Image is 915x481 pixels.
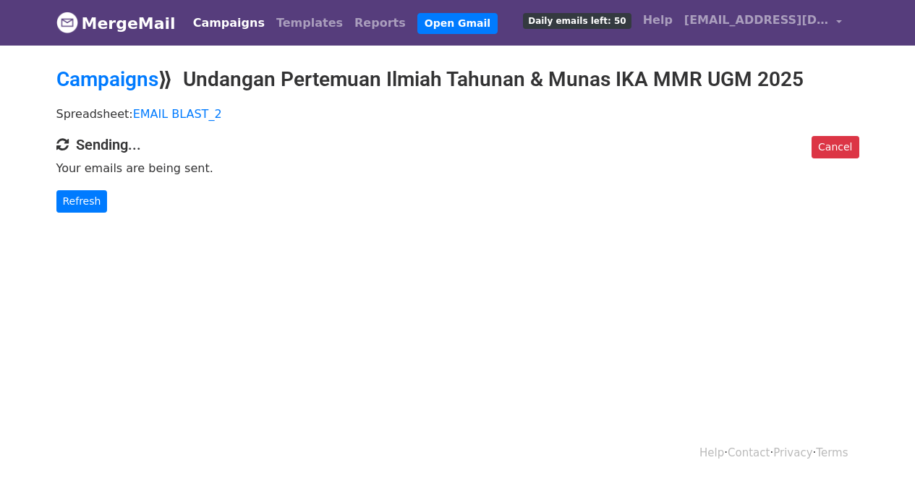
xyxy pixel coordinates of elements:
[56,136,859,153] h4: Sending...
[56,161,859,176] p: Your emails are being sent.
[56,190,108,213] a: Refresh
[728,446,770,459] a: Contact
[417,13,498,34] a: Open Gmail
[684,12,829,29] span: [EMAIL_ADDRESS][DOMAIN_NAME]
[56,106,859,122] p: Spreadsheet:
[812,136,859,158] a: Cancel
[523,13,631,29] span: Daily emails left: 50
[56,67,859,92] h2: ⟫ Undangan Pertemuan Ilmiah Tahunan & Munas IKA MMR UGM 2025
[56,8,176,38] a: MergeMail
[133,107,222,121] a: EMAIL BLAST_2
[773,446,812,459] a: Privacy
[187,9,271,38] a: Campaigns
[678,6,848,40] a: [EMAIL_ADDRESS][DOMAIN_NAME]
[699,446,724,459] a: Help
[637,6,678,35] a: Help
[56,12,78,33] img: MergeMail logo
[271,9,349,38] a: Templates
[517,6,637,35] a: Daily emails left: 50
[349,9,412,38] a: Reports
[56,67,158,91] a: Campaigns
[816,446,848,459] a: Terms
